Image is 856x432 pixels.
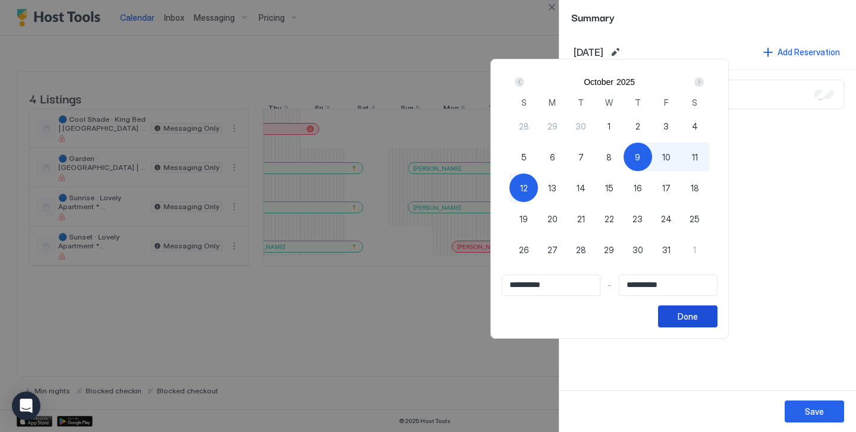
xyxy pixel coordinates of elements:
button: 3 [652,112,681,140]
button: 16 [624,174,652,202]
span: 29 [604,244,614,256]
span: 22 [605,213,614,225]
span: 9 [635,151,640,163]
button: 13 [538,174,567,202]
button: 22 [595,204,624,233]
button: 23 [624,204,652,233]
span: 1 [693,244,696,256]
span: F [664,96,669,109]
button: 27 [538,235,567,264]
button: 19 [509,204,538,233]
span: 25 [690,213,700,225]
button: 15 [595,174,624,202]
button: Prev [512,75,528,89]
span: T [635,96,641,109]
button: 30 [624,235,652,264]
span: T [578,96,584,109]
button: 5 [509,143,538,171]
span: 12 [520,182,528,194]
span: 7 [578,151,584,163]
span: 29 [547,120,558,133]
input: Input Field [619,275,717,295]
button: 21 [567,204,595,233]
span: 27 [547,244,558,256]
span: S [692,96,697,109]
button: 1 [595,112,624,140]
button: 4 [681,112,709,140]
button: 2 [624,112,652,140]
span: 6 [550,151,555,163]
button: 11 [681,143,709,171]
button: 28 [567,235,595,264]
span: 14 [577,182,586,194]
span: 11 [692,151,698,163]
span: - [608,280,612,291]
span: 8 [606,151,612,163]
button: 10 [652,143,681,171]
span: 28 [576,244,586,256]
button: 12 [509,174,538,202]
button: 9 [624,143,652,171]
span: M [549,96,556,109]
span: 31 [662,244,671,256]
span: 30 [575,120,586,133]
button: 20 [538,204,567,233]
span: 28 [519,120,529,133]
span: 21 [577,213,585,225]
button: October [584,77,613,87]
button: 26 [509,235,538,264]
span: 26 [519,244,529,256]
button: 17 [652,174,681,202]
button: 7 [567,143,595,171]
button: 28 [509,112,538,140]
button: 2025 [616,77,635,87]
div: Done [678,310,698,323]
span: 17 [662,182,671,194]
button: 14 [567,174,595,202]
button: Done [658,305,717,327]
span: 30 [632,244,643,256]
span: 13 [548,182,556,194]
span: 15 [605,182,613,194]
button: 31 [652,235,681,264]
button: Next [690,75,706,89]
button: 29 [538,112,567,140]
span: 19 [520,213,528,225]
span: 16 [634,182,642,194]
span: 2 [635,120,640,133]
button: 30 [567,112,595,140]
span: 18 [691,182,699,194]
button: 18 [681,174,709,202]
button: 25 [681,204,709,233]
button: 1 [681,235,709,264]
button: 6 [538,143,567,171]
span: 5 [521,151,527,163]
span: 24 [661,213,672,225]
span: W [605,96,613,109]
button: 24 [652,204,681,233]
span: 1 [608,120,610,133]
span: S [521,96,527,109]
span: 23 [632,213,643,225]
span: 4 [692,120,698,133]
span: 10 [662,151,671,163]
button: 8 [595,143,624,171]
button: 29 [595,235,624,264]
div: Open Intercom Messenger [12,392,40,420]
input: Input Field [502,275,600,295]
span: 20 [547,213,558,225]
span: 3 [663,120,669,133]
